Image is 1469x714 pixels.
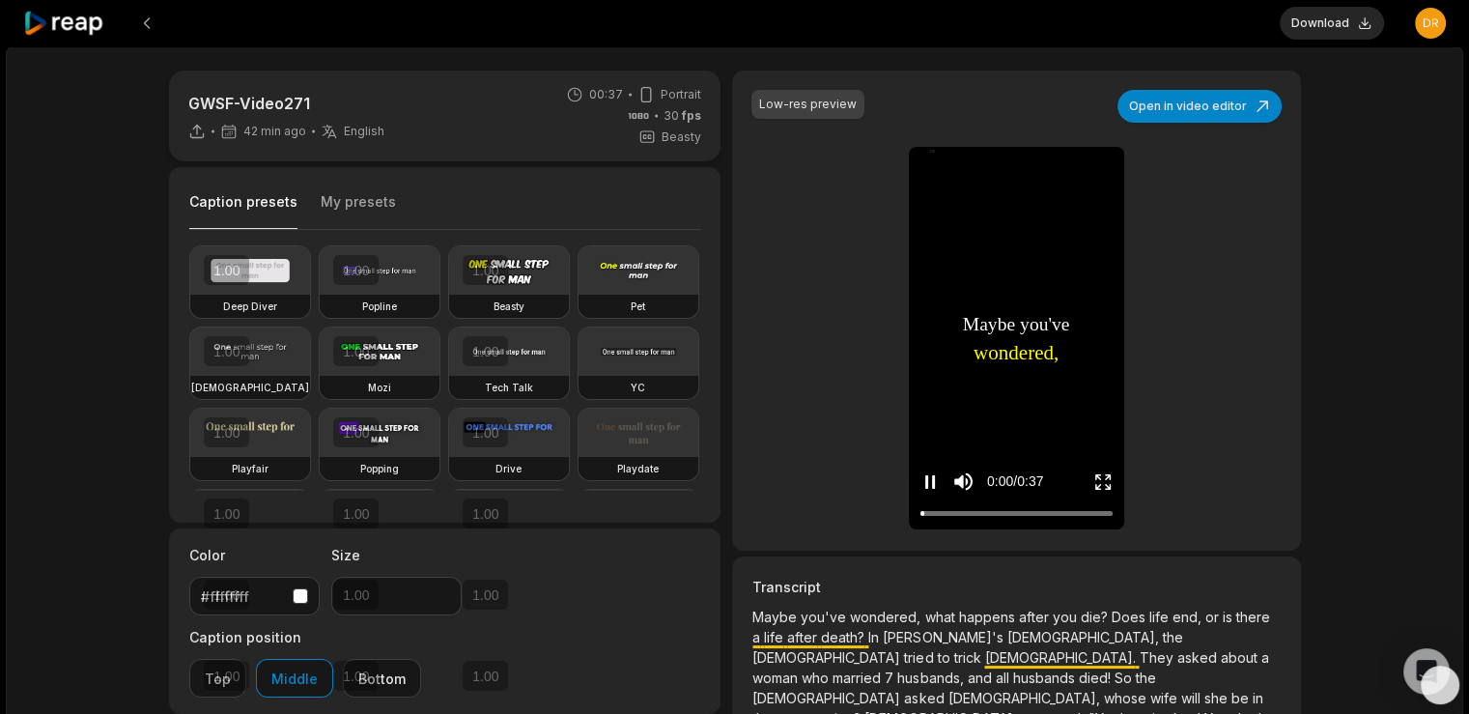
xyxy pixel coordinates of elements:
[1252,690,1262,706] span: in
[1149,690,1180,706] span: wife
[1220,649,1260,666] span: about
[951,470,975,494] button: Mute sound
[924,609,958,625] span: what
[821,629,868,645] span: death?
[883,629,1006,645] span: [PERSON_NAME]'s
[850,609,924,625] span: wondered,
[885,670,897,686] span: 7
[344,124,384,139] span: English
[256,659,333,698] button: Middle
[752,609,801,625] span: Maybe
[1204,609,1222,625] span: or
[360,461,399,476] h3: Popping
[937,649,953,666] span: to
[1260,649,1268,666] span: a
[963,310,1015,338] span: Maybe
[868,629,883,645] span: In
[189,192,297,230] button: Caption presets
[1235,609,1269,625] span: there
[331,545,462,565] label: Size
[904,649,937,666] span: tried
[1018,609,1052,625] span: after
[764,629,787,645] span: life
[1078,670,1114,686] span: died!
[189,659,246,698] button: Top
[1114,670,1135,686] span: So
[662,129,701,146] span: Beasty
[904,690,947,706] span: asked
[1135,670,1155,686] span: the
[1020,310,1069,338] span: you've
[752,649,904,666] span: [DEMOGRAPHIC_DATA]
[947,690,1103,706] span: [DEMOGRAPHIC_DATA],
[631,380,645,395] h3: YC
[897,670,967,686] span: husbands,
[752,577,1280,597] h3: Transcript
[1052,609,1080,625] span: you
[368,380,391,395] h3: Mozi
[802,670,833,686] span: who
[920,464,940,500] button: Pause video
[1280,7,1384,40] button: Download
[1403,648,1450,695] div: Open Intercom Messenger
[589,86,623,103] span: 00:37
[1148,609,1172,625] span: life
[1162,629,1182,645] span: the
[682,108,701,123] span: fps
[664,107,701,125] span: 30
[495,461,522,476] h3: Drive
[987,471,1043,492] div: 0:00 / 0:37
[752,670,802,686] span: woman
[953,649,984,666] span: trick
[759,96,857,113] div: Low-res preview
[995,670,1012,686] span: all
[974,337,1059,368] span: wondered,
[967,670,995,686] span: and
[189,577,320,615] button: #ffffffff
[243,124,306,139] span: 42 min ago
[188,92,384,115] p: GWSF-Video271
[189,545,320,565] label: Color
[752,629,764,645] span: a
[321,192,396,229] button: My presets
[1103,690,1149,706] span: whose
[343,659,421,698] button: Bottom
[362,299,397,314] h3: Popline
[617,461,659,476] h3: Playdate
[1176,649,1220,666] span: asked
[1012,670,1078,686] span: husbands
[189,627,421,647] label: Caption position
[1172,609,1204,625] span: end,
[801,609,850,625] span: you've
[661,86,701,103] span: Portrait
[494,299,524,314] h3: Beasty
[787,629,821,645] span: after
[485,380,533,395] h3: Tech Talk
[1230,690,1252,706] span: be
[1093,464,1113,500] button: Enter Fullscreen
[201,586,285,607] div: #ffffffff
[1139,649,1176,666] span: They
[232,461,268,476] h3: Playfair
[1203,690,1230,706] span: she
[984,649,1139,666] span: [DEMOGRAPHIC_DATA].
[1006,629,1162,645] span: [DEMOGRAPHIC_DATA],
[752,690,904,706] span: [DEMOGRAPHIC_DATA]
[1222,609,1235,625] span: is
[631,299,645,314] h3: Pet
[1111,609,1148,625] span: Does
[1080,609,1111,625] span: die?
[1117,90,1282,123] button: Open in video editor
[958,609,1018,625] span: happens
[223,299,277,314] h3: Deep Diver
[1180,690,1203,706] span: will
[191,380,309,395] h3: [DEMOGRAPHIC_DATA]
[833,670,885,686] span: married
